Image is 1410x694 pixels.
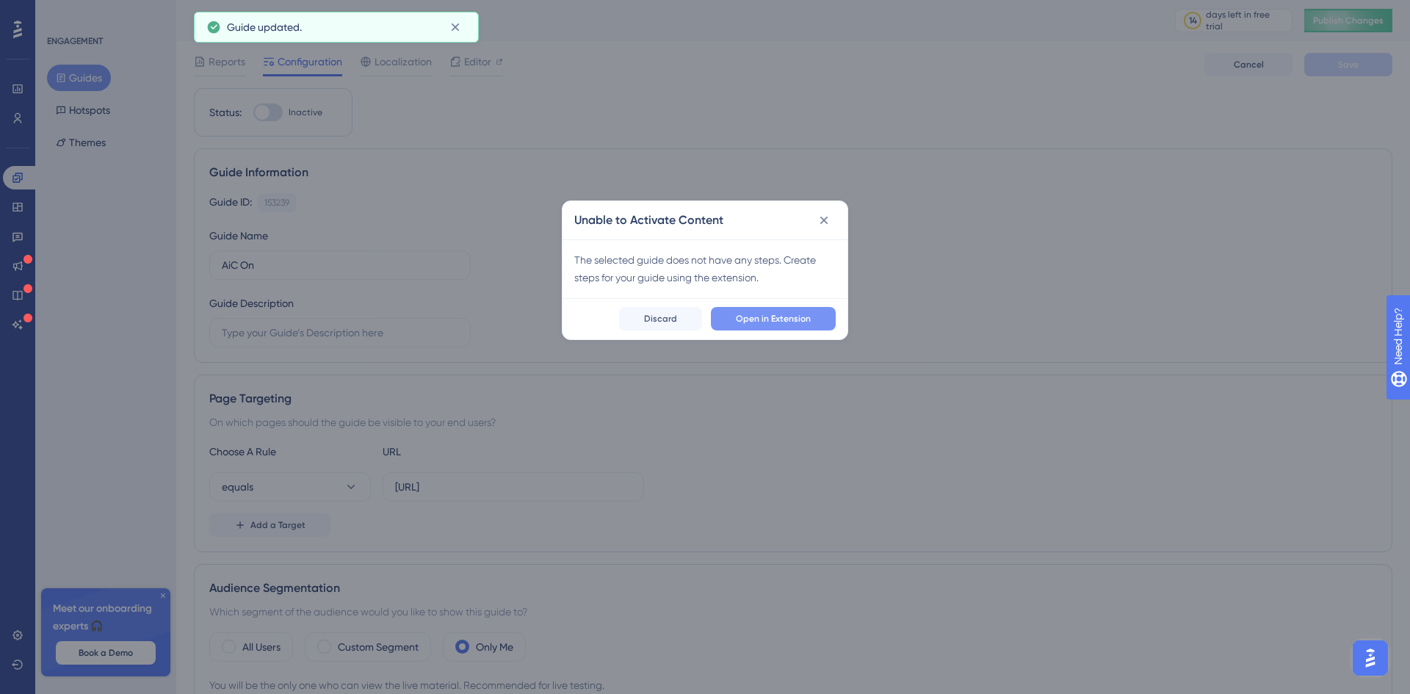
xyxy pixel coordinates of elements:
[1348,636,1392,680] iframe: UserGuiding AI Assistant Launcher
[574,212,723,229] h2: Unable to Activate Content
[574,251,836,286] div: The selected guide does not have any steps. Create steps for your guide using the extension.
[736,313,811,325] span: Open in Extension
[227,18,302,36] span: Guide updated.
[35,4,92,21] span: Need Help?
[644,313,677,325] span: Discard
